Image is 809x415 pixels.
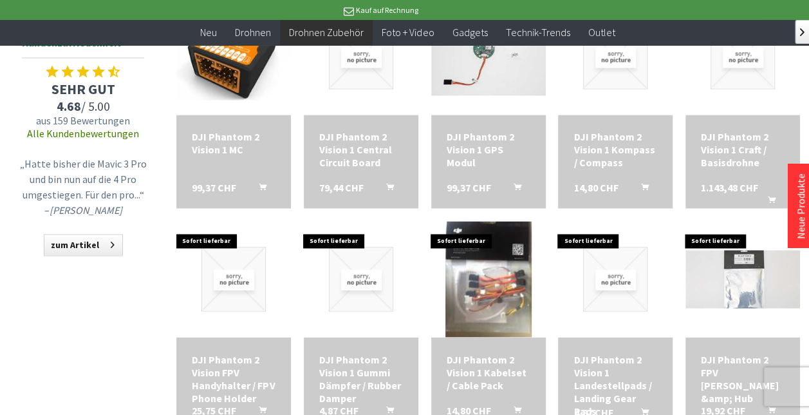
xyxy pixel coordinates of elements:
img: DJI Phantom 2 Vision 1 GPS Modul [431,19,546,95]
a: Foto + Video [373,19,443,46]
div: DJI Phantom 2 Vision 1 Gummi Dämpfer / Rubber Damper [319,352,403,404]
span: Neu [200,26,217,39]
span: aus 159 Bewertungen [15,114,151,127]
span: Drohnen [235,26,271,39]
a: Neu [191,19,226,46]
a: zum Artikel [44,234,123,256]
a: DJI Phantom 2 Vision 1 Gummi Dämpfer / Rubber Damper 4,87 CHF In den Warenkorb [319,352,403,404]
span: Foto + Video [382,26,434,39]
span: Kundenzufriedenheit [22,34,144,58]
p: „Hatte bisher die Mavic 3 Pro und bin nun auf die 4 Pro umgestiegen. Für den pro...“ – [19,156,147,218]
span: Drohnen Zubehör [289,26,364,39]
span: Technik-Trends [505,26,570,39]
a: DJI Phantom 2 Vision FPV Handyhalter / FPV Phone Holder 25,75 CHF In den Warenkorb [192,352,275,404]
span: 14,80 CHF [573,181,618,194]
img: DJI Phantom 2 Vision 1 Craft / Basisdrohne [711,24,775,89]
span: Outlet [588,26,615,39]
span: / 5.00 [15,98,151,114]
img: DJI Phantom 2 Vision 1 Central Circuit Board [329,24,393,89]
a: DJI Phantom 2 FPV [PERSON_NAME] &amp; Hub 19,92 CHF In den Warenkorb [701,352,785,404]
span: Gadgets [452,26,487,39]
span: 99,37 CHF [447,181,491,194]
a: DJI Phantom 2 Vision 1 Kabelset / Cable Pack 14,80 CHF In den Warenkorb [447,352,530,391]
a: Neue Produkte [794,173,807,239]
a: Outlet [579,19,624,46]
img: DJI Phantom 2 FPV Kabel &amp; Hub [685,250,800,308]
div: DJI Phantom 2 Vision 1 MC [192,130,275,156]
img: DJI Phantom 2 Vision 1 Kompass / Compass [583,24,647,89]
div: DJI Phantom 2 Vision 1 Kompass / Compass [573,130,657,169]
div: DJI Phantom 2 Vision 1 Kabelset / Cable Pack [447,352,530,391]
span: 79,44 CHF [319,181,364,194]
a: DJI Phantom 2 Vision 1 Kompass / Compass 14,80 CHF In den Warenkorb [573,130,657,169]
button: In den Warenkorb [752,194,783,211]
div: DJI Phantom 2 Vision 1 GPS Modul [447,130,530,169]
img: DJI Phantom 2 Vision 1 Landestellpads / Landing Gear Pads [583,247,647,311]
a: Drohnen [226,19,280,46]
a: Alle Kundenbewertungen [27,127,139,140]
button: In den Warenkorb [243,181,274,198]
span: SEHR GUT [15,80,151,98]
button: In den Warenkorb [625,181,656,198]
em: [PERSON_NAME] [50,204,122,217]
div: DJI Phantom 2 Vision 1 Craft / Basisdrohne [701,130,785,169]
span: 4.68 [57,98,81,114]
div: DJI Phantom 2 Vision FPV Handyhalter / FPV Phone Holder [192,352,275,404]
a: DJI Phantom 2 Vision 1 MC 99,37 CHF In den Warenkorb [192,130,275,156]
a: DJI Phantom 2 Vision 1 GPS Modul 99,37 CHF In den Warenkorb [447,130,530,169]
button: In den Warenkorb [371,181,402,198]
a: Drohnen Zubehör [280,19,373,46]
a: DJI Phantom 2 Vision 1 Central Circuit Board 79,44 CHF In den Warenkorb [319,130,403,169]
button: In den Warenkorb [498,181,529,198]
img: DJI Phantom 2 Vision 1 Gummi Dämpfer / Rubber Damper [329,247,393,311]
div: DJI Phantom 2 FPV [PERSON_NAME] &amp; Hub [701,352,785,404]
a: Technik-Trends [496,19,579,46]
div: DJI Phantom 2 Vision 1 Central Circuit Board [319,130,403,169]
span:  [800,28,804,36]
a: Gadgets [443,19,496,46]
a: DJI Phantom 2 Vision 1 Craft / Basisdrohne 1.143,48 CHF In den Warenkorb [701,130,785,169]
img: DJI Phantom 2 Vision 1 MC [176,14,291,100]
span: 99,37 CHF [192,181,236,194]
img: DJI Phantom 2 Vision 1 Kabelset / Cable Pack [445,221,532,337]
span: 1.143,48 CHF [701,181,758,194]
img: DJI Phantom 2 Vision FPV Handyhalter / FPV Phone Holder [201,247,266,311]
